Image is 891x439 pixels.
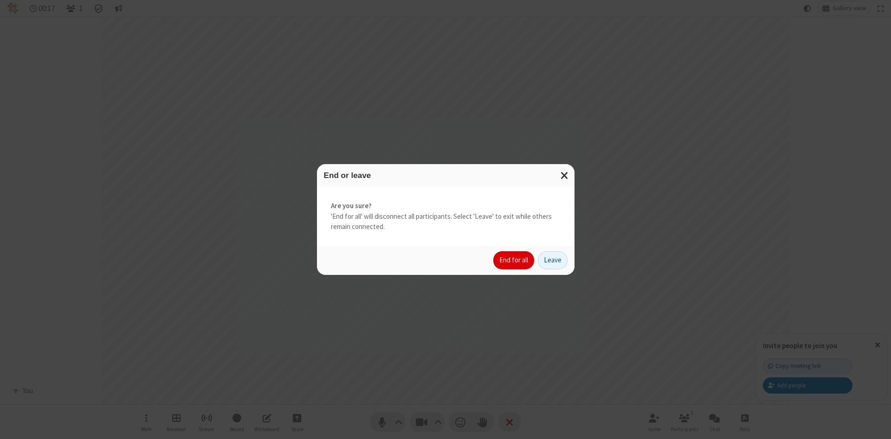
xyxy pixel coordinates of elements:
button: Leave [538,251,568,270]
button: Close modal [555,164,575,187]
h3: End or leave [324,171,568,180]
div: 'End for all' will disconnect all participants. Select 'Leave' to exit while others remain connec... [317,187,575,246]
strong: Are you sure? [331,201,561,211]
button: End for all [493,251,534,270]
